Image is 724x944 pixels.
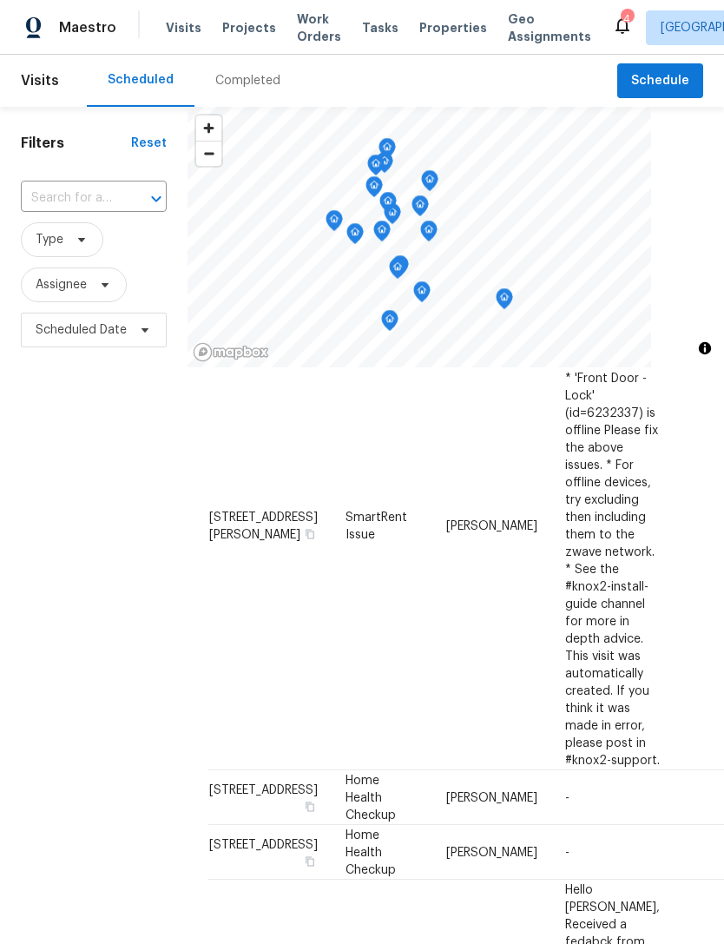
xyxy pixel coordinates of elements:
[419,19,487,36] span: Properties
[631,70,689,92] span: Schedule
[565,285,660,766] span: The security system configuration has the following errors: * 'Front Door - Lock' (id=6232337) is...
[215,72,280,89] div: Completed
[166,19,201,36] span: Visits
[196,116,221,141] button: Zoom in
[565,791,569,803] span: -
[21,185,118,212] input: Search for an address...
[196,141,221,166] button: Zoom out
[421,170,438,197] div: Map marker
[21,135,131,152] h1: Filters
[446,791,537,803] span: [PERSON_NAME]
[196,142,221,166] span: Zoom out
[188,107,651,367] canvas: Map
[496,288,513,315] div: Map marker
[21,62,59,100] span: Visits
[36,276,87,294] span: Assignee
[131,135,167,152] div: Reset
[193,342,269,362] a: Mapbox homepage
[209,838,318,850] span: [STREET_ADDRESS]
[36,321,127,339] span: Scheduled Date
[209,511,318,540] span: [STREET_ADDRESS][PERSON_NAME]
[297,10,341,45] span: Work Orders
[222,19,276,36] span: Projects
[700,339,710,358] span: Toggle attribution
[508,10,591,45] span: Geo Assignments
[446,519,537,531] span: [PERSON_NAME]
[302,525,318,541] button: Copy Address
[446,846,537,858] span: [PERSON_NAME]
[108,71,174,89] div: Scheduled
[346,774,396,821] span: Home Health Checkup
[694,338,715,359] button: Toggle attribution
[367,155,385,182] div: Map marker
[362,22,398,34] span: Tasks
[36,231,63,248] span: Type
[346,828,396,875] span: Home Health Checkup
[617,63,703,99] button: Schedule
[379,192,397,219] div: Map marker
[302,798,318,814] button: Copy Address
[302,853,318,868] button: Copy Address
[346,511,407,540] span: SmartRent Issue
[346,223,364,250] div: Map marker
[59,19,116,36] span: Maestro
[381,310,398,337] div: Map marker
[365,176,383,203] div: Map marker
[378,138,396,165] div: Map marker
[389,258,406,285] div: Map marker
[413,281,431,308] div: Map marker
[621,10,633,28] div: 4
[565,846,569,858] span: -
[420,221,438,248] div: Map marker
[376,152,393,179] div: Map marker
[209,783,318,795] span: [STREET_ADDRESS]
[411,195,429,222] div: Map marker
[326,210,343,237] div: Map marker
[373,221,391,248] div: Map marker
[392,255,409,282] div: Map marker
[144,187,168,211] button: Open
